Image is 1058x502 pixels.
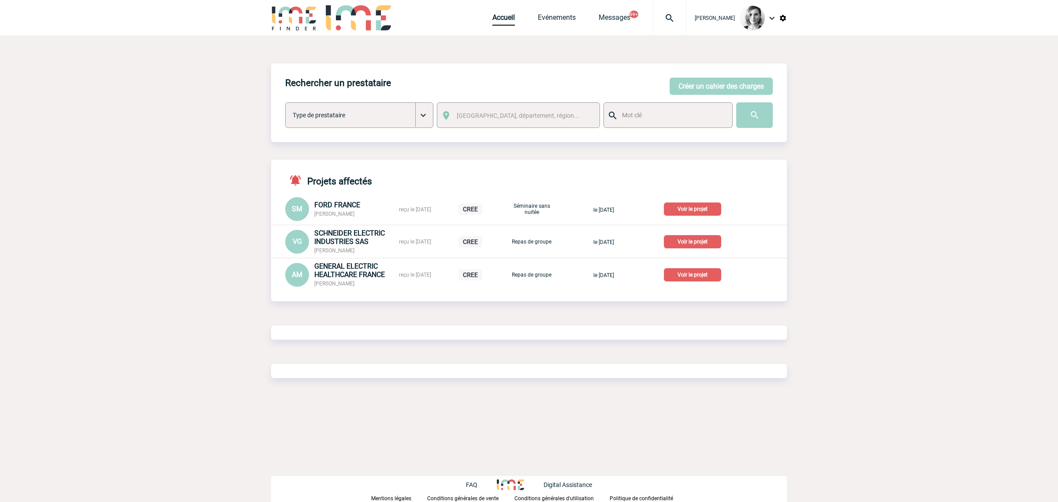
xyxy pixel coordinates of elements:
[292,205,302,213] span: SM
[538,13,576,26] a: Evénements
[293,237,302,246] span: VG
[664,235,721,248] p: Voir le projet
[271,5,317,30] img: IME-Finder
[289,174,307,187] img: notifications-active-24-px-r.png
[314,211,354,217] span: [PERSON_NAME]
[371,495,411,502] p: Mentions légales
[544,481,592,488] p: Digital Assistance
[664,268,721,281] p: Voir le projet
[599,13,630,26] a: Messages
[458,269,482,281] p: CREE
[740,6,765,30] img: 103019-1.png
[314,281,354,287] span: [PERSON_NAME]
[510,203,554,215] p: Séminaire sans nuitée
[285,174,372,187] h4: Projets affectés
[664,237,725,245] a: Voir le projet
[427,495,499,502] p: Conditions générales de vente
[510,239,554,245] p: Repas de groupe
[285,78,391,88] h4: Rechercher un prestataire
[695,15,735,21] span: [PERSON_NAME]
[610,494,687,502] a: Politique de confidentialité
[314,247,354,254] span: [PERSON_NAME]
[466,480,497,488] a: FAQ
[514,495,594,502] p: Conditions générales d'utilisation
[399,272,431,278] span: reçu le [DATE]
[399,239,431,245] span: reçu le [DATE]
[292,270,302,279] span: AM
[458,203,482,215] p: CREE
[314,262,385,279] span: GENERAL ELECTRIC HEALTHCARE FRANCE
[736,102,773,128] input: Submit
[620,109,724,121] input: Mot clé
[593,239,614,245] span: le [DATE]
[399,206,431,213] span: reçu le [DATE]
[427,494,514,502] a: Conditions générales de vente
[514,494,610,502] a: Conditions générales d'utilisation
[630,11,638,18] button: 99+
[492,13,515,26] a: Accueil
[314,201,360,209] span: FORD FRANCE
[664,270,725,278] a: Voir le projet
[510,272,554,278] p: Repas de groupe
[466,481,477,488] p: FAQ
[664,202,721,216] p: Voir le projet
[610,495,673,502] p: Politique de confidentialité
[457,112,579,119] span: [GEOGRAPHIC_DATA], département, région...
[458,236,482,247] p: CREE
[314,229,385,246] span: SCHNEIDER ELECTRIC INDUSTRIES SAS
[664,204,725,213] a: Voir le projet
[371,494,427,502] a: Mentions légales
[593,272,614,278] span: le [DATE]
[593,207,614,213] span: le [DATE]
[497,480,524,490] img: http://www.idealmeetingsevents.fr/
